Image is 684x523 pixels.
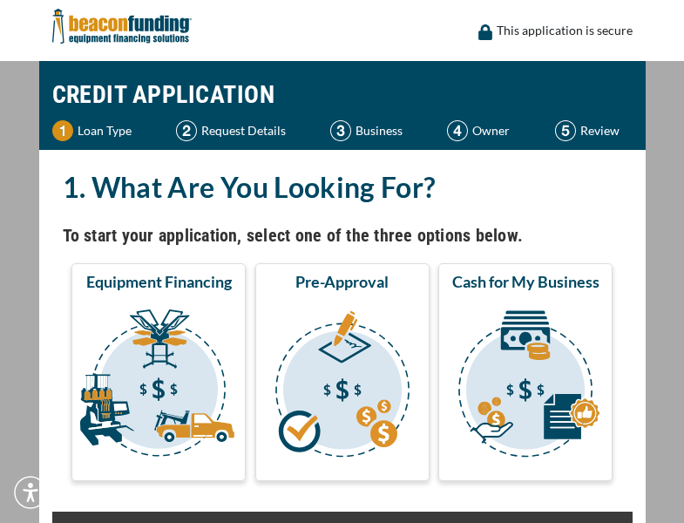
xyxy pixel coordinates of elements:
img: Equipment Financing [75,299,242,473]
button: Equipment Financing [71,263,246,481]
h2: 1. What Are You Looking For? [63,167,622,207]
p: Review [580,120,620,141]
img: Step 1 [52,120,73,141]
span: Cash for My Business [452,271,599,292]
span: Equipment Financing [86,271,232,292]
button: Pre-Approval [255,263,430,481]
button: Cash for My Business [438,263,613,481]
p: Owner [472,120,510,141]
img: Step 3 [330,120,351,141]
img: Pre-Approval [259,299,426,473]
p: Request Details [201,120,286,141]
h4: To start your application, select one of the three options below. [63,221,622,250]
p: This application is secure [497,20,633,41]
span: Pre-Approval [295,271,389,292]
img: Step 4 [447,120,468,141]
h1: CREDIT APPLICATION [52,70,633,120]
img: lock icon to convery security [478,24,492,40]
img: Step 5 [555,120,576,141]
p: Business [356,120,403,141]
img: Cash for My Business [442,299,609,473]
p: Loan Type [78,120,132,141]
img: Step 2 [176,120,197,141]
